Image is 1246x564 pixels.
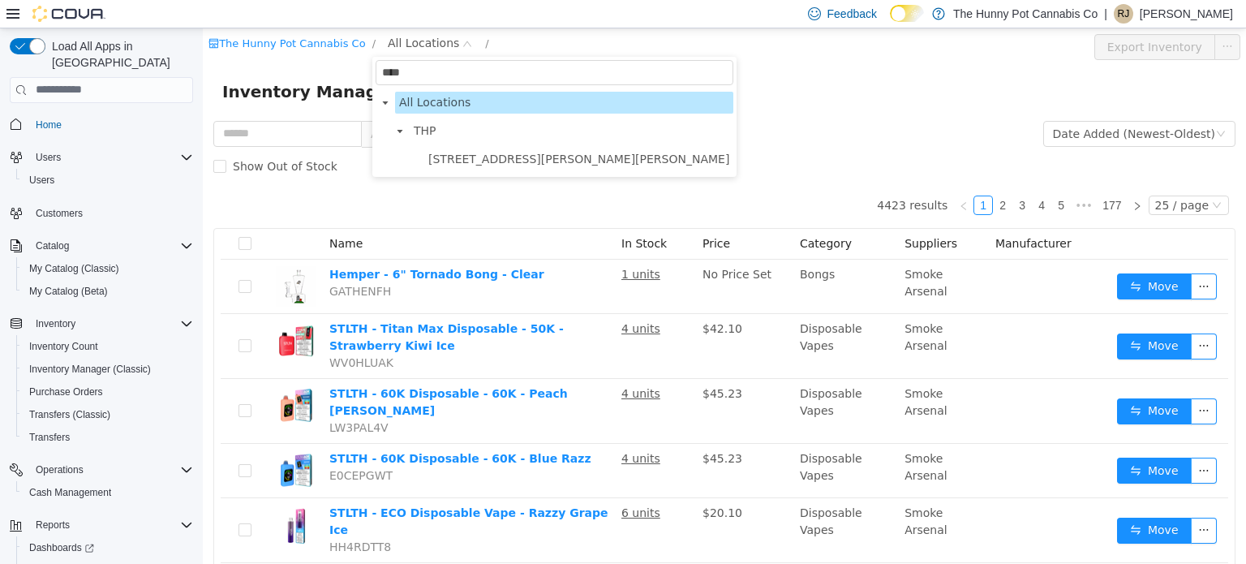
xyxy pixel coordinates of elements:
[1140,4,1233,24] p: [PERSON_NAME]
[1118,4,1130,24] span: RJ
[73,422,114,463] img: STLTH - 60K Disposable - 60K - Blue Razz hero shot
[702,239,745,269] span: Smoke Arsenal
[925,167,944,187] li: Next Page
[702,209,754,222] span: Suppliers
[23,259,126,278] a: My Catalog (Classic)
[23,405,193,424] span: Transfers (Classic)
[771,168,789,186] a: 1
[36,519,70,532] span: Reports
[23,538,101,558] a: Dashboards
[45,38,193,71] span: Load All Apps in [GEOGRAPHIC_DATA]
[29,148,193,167] span: Users
[892,6,1012,32] button: Export Inventory
[185,6,256,24] span: All Locations
[29,314,193,334] span: Inventory
[791,168,809,186] a: 2
[849,168,867,186] a: 5
[127,294,361,324] a: STLTH - Titan Max Disposable - 50K - Strawberry Kiwi Ice
[827,6,877,22] span: Feedback
[3,312,200,335] button: Inventory
[19,50,204,76] span: Inventory Manager
[23,483,193,502] span: Cash Management
[419,239,458,252] u: 1 units
[868,167,894,187] span: •••
[23,170,61,190] a: Users
[914,429,989,455] button: icon: swapMove
[23,428,193,447] span: Transfers
[16,536,200,559] a: Dashboards
[29,314,82,334] button: Inventory
[894,167,924,187] li: 177
[868,167,894,187] li: Next 5 Pages
[73,357,114,398] img: STLTH - 60K Disposable - 60K - Peach Berry hero shot
[196,67,268,80] span: All Locations
[23,428,76,447] a: Transfers
[23,359,193,379] span: Inventory Manager (Classic)
[419,478,458,491] u: 6 units
[29,408,110,421] span: Transfers (Classic)
[849,167,868,187] li: 5
[702,424,745,454] span: Smoke Arsenal
[500,478,539,491] span: $20.10
[16,481,200,504] button: Cash Management
[29,115,68,135] a: Home
[36,118,62,131] span: Home
[24,131,141,144] span: Show Out of Stock
[73,292,114,333] img: STLTH - Titan Max Disposable - 50K - Strawberry Kiwi Ice hero shot
[674,167,745,187] li: 4423 results
[127,393,186,406] span: LW3PAL4V
[207,92,531,114] span: THP
[29,541,94,554] span: Dashboards
[988,245,1014,271] button: icon: ellipsis
[890,5,924,22] input: Dark Mode
[29,203,193,223] span: Customers
[6,10,16,20] i: icon: shop
[36,239,69,252] span: Catalog
[591,415,695,470] td: Disposable Vapes
[751,167,771,187] li: Previous Page
[29,148,67,167] button: Users
[23,170,193,190] span: Users
[23,538,193,558] span: Dashboards
[890,22,891,23] span: Dark Mode
[36,317,75,330] span: Inventory
[29,486,111,499] span: Cash Management
[895,168,923,186] a: 177
[29,460,90,480] button: Operations
[419,294,458,307] u: 4 units
[953,4,1098,24] p: The Hunny Pot Cannabis Co
[591,286,695,351] td: Disposable Vapes
[16,169,200,192] button: Users
[36,151,61,164] span: Users
[127,209,160,222] span: Name
[988,489,1014,515] button: icon: ellipsis
[23,337,105,356] a: Inventory Count
[29,236,75,256] button: Catalog
[127,441,190,454] span: E0CEPGWT
[23,337,193,356] span: Inventory Count
[73,476,114,517] img: STLTH - ECO Disposable Vape - Razzy Grape Ice hero shot
[914,245,989,271] button: icon: swapMove
[173,32,531,57] input: filter select
[3,113,200,136] button: Home
[6,9,162,21] a: icon: shopThe Hunny Pot Cannabis Co
[850,93,1012,118] div: Date Added (Newest-Oldest)
[127,256,188,269] span: GATHENFH
[829,167,849,187] li: 4
[3,514,200,536] button: Reports
[221,120,531,142] span: 3476 Glen Erin Dr
[16,403,200,426] button: Transfers (Classic)
[914,370,989,396] button: icon: swapMove
[23,282,114,301] a: My Catalog (Beta)
[29,262,119,275] span: My Catalog (Classic)
[73,238,114,278] img: Hemper - 6" Tornado Bong - Clear hero shot
[127,478,406,508] a: STLTH - ECO Disposable Vape - Razzy Grape Ice
[226,124,526,137] span: [STREET_ADDRESS][PERSON_NAME][PERSON_NAME]
[1013,101,1023,112] i: icon: down
[419,209,464,222] span: In Stock
[500,294,539,307] span: $42.10
[36,207,83,220] span: Customers
[16,257,200,280] button: My Catalog (Classic)
[597,209,649,222] span: Category
[952,168,1006,186] div: 25 / page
